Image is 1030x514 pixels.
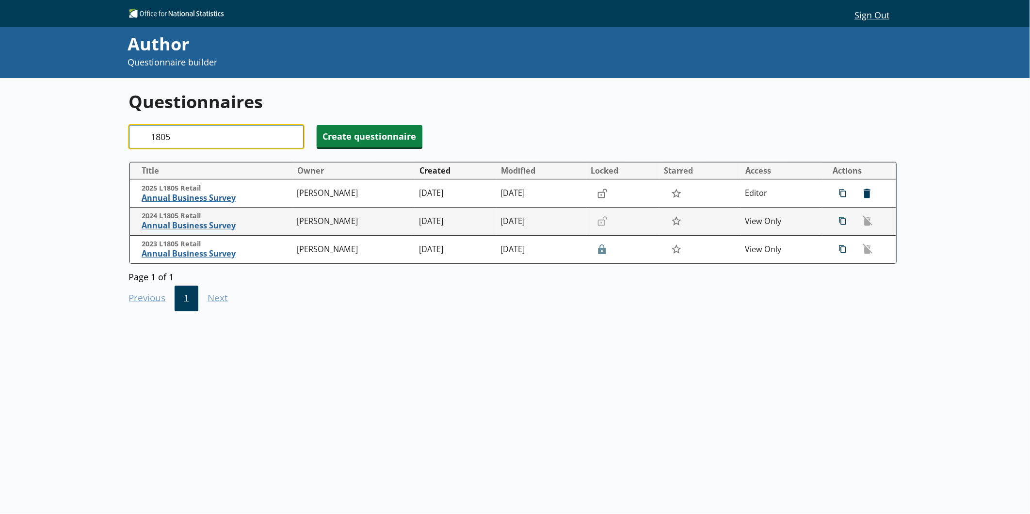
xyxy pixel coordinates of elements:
[497,208,586,236] td: [DATE]
[142,184,292,193] span: 2025 L1805 Retail
[415,179,497,208] td: [DATE]
[741,163,822,178] button: Access
[142,221,292,231] span: Annual Business Survey
[134,163,292,178] button: Title
[317,125,422,147] button: Create questionnaire
[142,211,292,221] span: 2024 L1805 Retail
[660,163,740,178] button: Starred
[129,90,897,113] h1: Questionnaires
[822,162,896,179] th: Actions
[293,179,415,208] td: [PERSON_NAME]
[142,240,292,249] span: 2023 L1805 Retail
[293,208,415,236] td: [PERSON_NAME]
[416,163,496,178] button: Created
[128,56,694,68] p: Questionnaire builder
[175,286,198,312] button: 1
[593,185,612,202] button: Lock
[666,240,687,258] button: Star
[587,163,659,178] button: Locked
[129,125,304,148] input: Search questionnaire titles
[142,249,292,259] span: Annual Business Survey
[741,179,822,208] td: Editor
[497,179,586,208] td: [DATE]
[847,6,897,23] button: Sign Out
[666,184,687,203] button: Star
[128,32,694,56] div: Author
[129,269,897,283] div: Page 1 of 1
[741,208,822,236] td: View Only
[741,235,822,263] td: View Only
[497,163,586,178] button: Modified
[293,235,415,263] td: [PERSON_NAME]
[415,208,497,236] td: [DATE]
[666,212,687,230] button: Star
[415,235,497,263] td: [DATE]
[497,235,586,263] td: [DATE]
[142,193,292,203] span: Annual Business Survey
[293,163,415,178] button: Owner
